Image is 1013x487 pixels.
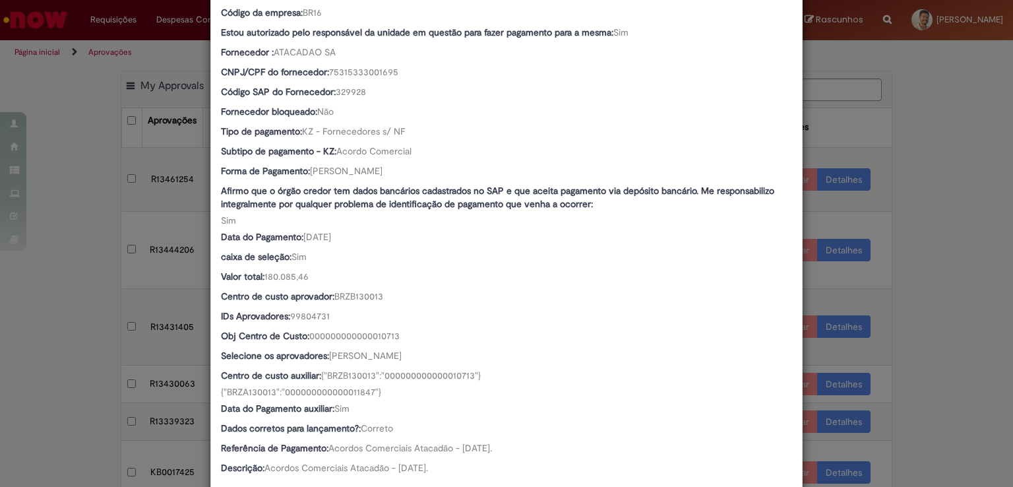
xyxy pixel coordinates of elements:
[221,86,336,98] b: Código SAP do Fornecedor:
[329,350,402,362] span: [PERSON_NAME]
[309,330,400,342] span: 000000000000010713
[336,86,366,98] span: 329928
[221,46,274,58] b: Fornecedor :
[302,125,405,137] span: KZ - Fornecedores s/ NF
[221,185,774,210] b: Afirmo que o órgão credor tem dados bancários cadastrados no SAP e que aceita pagamento via depós...
[221,310,290,322] b: IDs Aprovadores:
[221,125,302,137] b: Tipo de pagamento:
[264,462,428,474] span: Acordos Comerciais Atacadão - [DATE].
[221,106,317,117] b: Fornecedor bloqueado:
[303,7,322,18] span: BR16
[221,370,321,381] b: Centro de custo auxiliar:
[221,462,264,474] b: Descrição:
[290,310,330,322] span: 99804731
[317,106,334,117] span: Não
[221,330,309,342] b: Obj Centro de Custo:
[221,145,336,157] b: Subtipo de pagamento - KZ:
[328,442,492,454] span: Acordos Comerciais Atacadão - [DATE].
[221,231,303,243] b: Data do Pagamento:
[334,403,350,414] span: Sim
[310,165,383,177] span: [PERSON_NAME]
[303,231,331,243] span: [DATE]
[221,66,329,78] b: CNPJ/CPF do fornecedor:
[221,350,329,362] b: Selecione os aprovadores:
[336,145,412,157] span: Acordo Comercial
[361,422,393,434] span: Correto
[221,26,613,38] b: Estou autorizado pelo responsável da unidade em questão para fazer pagamento para a mesma:
[221,370,481,398] span: {"BRZB130013":"000000000000010713"} {"BRZA130013":"000000000000011847"}
[264,271,309,282] span: 180.085,46
[221,271,264,282] b: Valor total:
[613,26,629,38] span: Sim
[334,290,383,302] span: BRZB130013
[221,214,236,226] span: Sim
[221,7,303,18] b: Código da empresa:
[221,422,361,434] b: Dados corretos para lançamento?:
[329,66,398,78] span: 75315333001695
[221,165,310,177] b: Forma de Pagamento:
[221,403,334,414] b: Data do Pagamento auxiliar:
[292,251,307,263] span: Sim
[221,251,292,263] b: caixa de seleção:
[221,290,334,302] b: Centro de custo aprovador:
[221,442,328,454] b: Referência de Pagamento:
[274,46,336,58] span: ATACADAO SA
